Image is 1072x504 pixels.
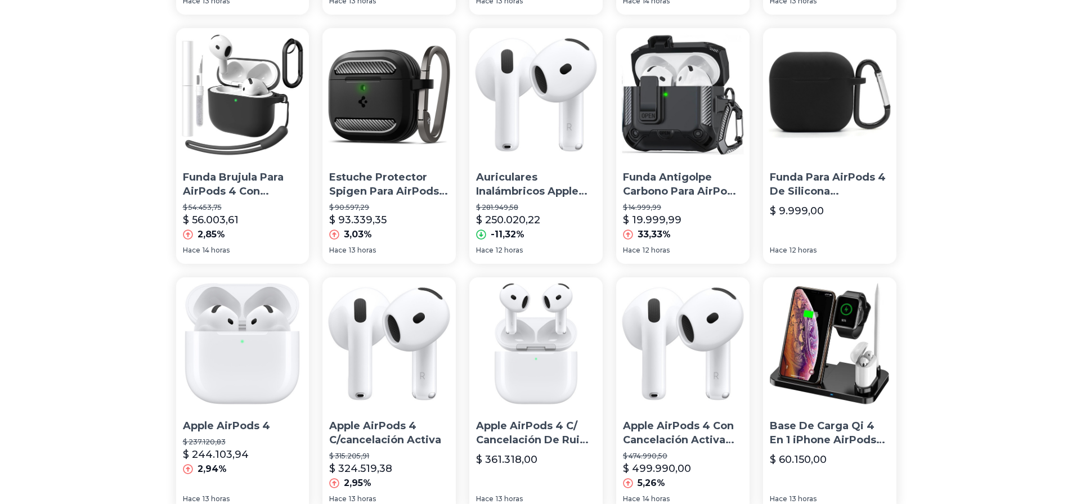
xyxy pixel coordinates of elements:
img: Funda Para AirPods 4 De Silicona Protectora Con Gancho [763,28,896,161]
a: Funda Antigolpe Carbono Para AirPods 4 GeneraciónFunda Antigolpe Carbono Para AirPods 4 Generació... [616,28,750,263]
span: Hace [476,246,494,255]
p: 2,95% [344,476,371,490]
p: $ 315.205,91 [329,452,449,461]
span: 13 horas [349,246,376,255]
span: 12 horas [496,246,523,255]
p: Apple AirPods 4 C/cancelación Activa [329,419,449,447]
img: Funda Antigolpe Carbono Para AirPods 4 Generación [616,28,750,161]
span: 14 horas [203,246,230,255]
img: Estuche Protector Spigen Para AirPods 4 Con Mosquetón [322,28,456,161]
span: Hace [770,246,787,255]
p: $ 93.339,35 [329,212,387,228]
a: Funda Para AirPods 4 De Silicona Protectora Con GanchoFunda Para AirPods 4 De Silicona Protectora... [763,28,896,263]
span: 12 horas [790,246,817,255]
span: 13 horas [496,494,523,503]
img: Funda Brujula Para AirPods 4 Con Cancelación Activa De Ruido [176,28,310,161]
p: Auriculares Inalámbricos Apple AirPods 4, Auriculares Blueto [476,170,596,199]
p: 33,33% [638,228,671,241]
p: Apple AirPods 4 Con Cancelación Activa De Ruido [623,419,743,447]
a: Funda Brujula Para AirPods 4 Con Cancelación Activa De RuidoFunda Brujula Para AirPods 4 Con Canc... [176,28,310,263]
p: $ 499.990,00 [623,461,691,476]
p: $ 9.999,00 [770,203,824,219]
img: Apple AirPods 4 [176,277,310,411]
p: $ 56.003,61 [183,212,239,228]
img: Apple AirPods 4 C/cancelación Activa [322,277,456,411]
p: $ 54.453,75 [183,203,303,212]
span: Hace [770,494,787,503]
p: $ 324.519,38 [329,461,392,476]
img: Apple AirPods 4 C/ Cancelación De Ruido 100% Original [469,277,603,411]
p: $ 237.120,83 [183,438,303,447]
p: 3,03% [344,228,372,241]
a: Estuche Protector Spigen Para AirPods 4 Con MosquetónEstuche Protector Spigen Para AirPods 4 Con ... [322,28,456,263]
p: Funda Antigolpe Carbono Para AirPods 4 Generación [623,170,743,199]
p: Base De Carga Qi 4 En 1 iPhone AirPods Apple Watch I-pencil [770,419,890,447]
span: 14 horas [643,494,670,503]
span: Hace [183,494,200,503]
img: Auriculares Inalámbricos Apple AirPods 4, Auriculares Blueto [469,28,603,161]
img: Base De Carga Qi 4 En 1 iPhone AirPods Apple Watch I-pencil [763,277,896,411]
p: 2,85% [198,228,225,241]
span: 12 horas [643,246,670,255]
p: 2,94% [198,462,227,476]
span: Hace [183,246,200,255]
p: $ 474.990,50 [623,452,743,461]
p: Apple AirPods 4 C/ Cancelación De Ruido 100% Original [476,419,596,447]
span: Hace [623,246,640,255]
p: $ 14.999,99 [623,203,743,212]
p: -11,32% [491,228,524,241]
p: $ 60.150,00 [770,452,827,467]
p: $ 361.318,00 [476,452,537,467]
p: $ 244.103,94 [183,447,249,462]
span: Hace [329,246,347,255]
p: $ 281.949,58 [476,203,596,212]
img: Apple AirPods 4 Con Cancelación Activa De Ruido [616,277,750,411]
p: $ 19.999,99 [623,212,681,228]
p: Estuche Protector Spigen Para AirPods 4 Con Mosquetón [329,170,449,199]
p: Funda Para AirPods 4 De Silicona Protectora Con Gancho [770,170,890,199]
p: Funda Brujula Para AirPods 4 Con Cancelación Activa De Ruido [183,170,303,199]
p: Apple AirPods 4 [183,419,303,433]
p: $ 250.020,22 [476,212,540,228]
span: Hace [476,494,494,503]
span: 13 horas [203,494,230,503]
a: Auriculares Inalámbricos Apple AirPods 4, Auriculares BluetoAuriculares Inalámbricos Apple AirPod... [469,28,603,263]
span: Hace [623,494,640,503]
p: $ 90.597,29 [329,203,449,212]
span: Hace [329,494,347,503]
span: 13 horas [790,494,817,503]
p: 5,26% [638,476,665,490]
span: 13 horas [349,494,376,503]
